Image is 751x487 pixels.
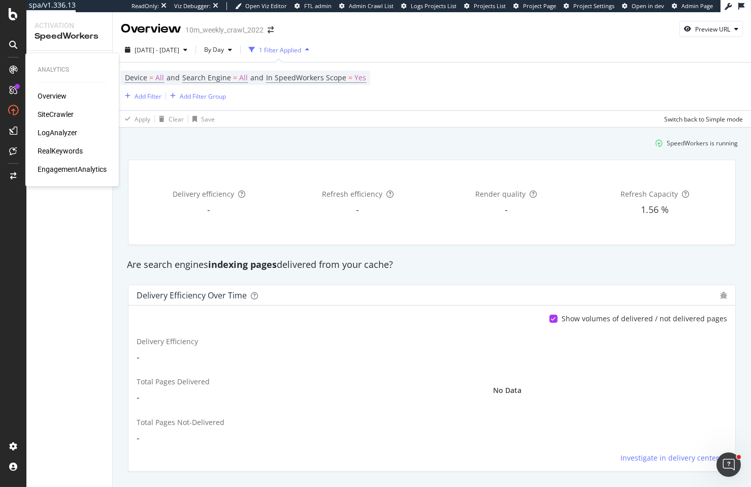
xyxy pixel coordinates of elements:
[245,42,313,58] button: 1 Filter Applied
[348,73,352,82] span: =
[122,258,742,271] div: Are search engines delivered from your cache?
[505,203,508,216] span: -
[573,2,614,10] span: Project Settings
[564,2,614,10] a: Project Settings
[523,2,556,10] span: Project Page
[135,115,150,124] div: Apply
[621,453,727,463] a: Investigate in delivery center
[401,2,456,10] a: Logs Projects List
[664,115,743,124] div: Switch back to Simple mode
[349,2,394,10] span: Admin Crawl List
[641,203,669,216] span: 1.56 %
[121,90,161,102] button: Add Filter
[125,73,147,82] span: Device
[250,73,264,82] span: and
[245,2,287,10] span: Open Viz Editor
[411,2,456,10] span: Logs Projects List
[322,189,382,199] span: Refresh efficiency
[200,42,236,58] button: By Day
[137,351,140,363] span: -
[207,203,210,216] span: -
[121,42,191,58] button: [DATE] - [DATE]
[660,111,743,127] button: Switch back to Simple mode
[173,189,234,199] span: Delivery efficiency
[621,453,719,463] span: Investigate in delivery center
[339,2,394,10] a: Admin Crawl List
[35,31,104,42] div: SpeedWorkers
[695,25,730,34] div: Preview URL
[188,111,215,127] button: Save
[235,2,287,10] a: Open Viz Editor
[155,111,184,127] button: Clear
[200,45,224,54] span: By Day
[182,73,231,82] span: Search Engine
[716,452,741,477] iframe: Intercom live chat
[155,71,164,85] span: All
[474,2,506,10] span: Projects List
[38,66,107,74] div: Analytics
[185,25,264,35] div: 10m_weekly_crawl_2022
[132,2,159,10] div: ReadOnly:
[233,73,237,82] span: =
[149,73,153,82] span: =
[239,71,248,85] span: All
[38,164,107,174] a: EngagementAnalytics
[174,2,211,10] div: Viz Debugger:
[137,391,140,403] span: -
[354,71,366,85] span: Yes
[622,2,664,10] a: Open in dev
[208,258,277,270] strong: indexing pages
[475,189,526,199] span: Render quality
[135,46,179,54] span: [DATE] - [DATE]
[167,73,180,82] span: and
[268,26,274,34] div: arrow-right-arrow-left
[121,111,150,127] button: Apply
[356,203,359,216] span: -
[681,2,713,10] span: Admin Page
[137,290,247,300] div: Delivery Efficiency over time
[137,432,140,444] span: -
[38,146,83,156] a: RealKeywords
[493,385,521,395] div: No Data
[38,109,74,119] a: SiteCrawler
[266,73,346,82] span: In SpeedWorkers Scope
[166,90,226,102] button: Add Filter Group
[137,377,210,386] span: Total Pages Delivered
[169,115,184,124] div: Clear
[137,337,198,346] span: Delivery Efficiency
[38,91,67,101] a: Overview
[121,20,181,38] div: Overview
[201,115,215,124] div: Save
[679,21,743,37] button: Preview URL
[295,2,332,10] a: FTL admin
[672,2,713,10] a: Admin Page
[720,292,727,299] div: bug
[513,2,556,10] a: Project Page
[562,314,727,324] div: Show volumes of delivered / not delivered pages
[304,2,332,10] span: FTL admin
[137,417,224,427] span: Total Pages Not-Delivered
[35,20,104,31] div: Activation
[135,92,161,101] div: Add Filter
[38,128,77,138] a: LogAnalyzer
[259,46,301,54] div: 1 Filter Applied
[464,2,506,10] a: Projects List
[632,2,664,10] span: Open in dev
[621,189,678,199] span: Refresh Capacity
[667,139,738,147] div: SpeedWorkers is running
[180,92,226,101] div: Add Filter Group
